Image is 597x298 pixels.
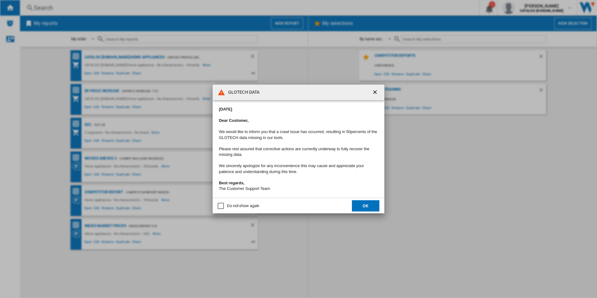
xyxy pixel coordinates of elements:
font: The Customer Support Team [219,186,270,191]
h4: GLOTECH DATA [225,89,259,96]
div: Do not show again [227,203,259,209]
button: getI18NText('BUTTONS.CLOSE_DIALOG') [369,86,382,99]
ng-md-icon: getI18NText('BUTTONS.CLOSE_DIALOG') [372,89,379,97]
b: Best regards, [219,181,244,185]
md-checkbox: Do not show again [218,203,259,209]
b: Dear Customer, [219,118,249,123]
font: We sincerely apologize for any inconvenience this may cause and appreciate your patience and unde... [219,163,364,174]
button: OK [352,200,379,211]
b: [DATE] [219,107,232,112]
font: Please rest assured that corrective actions are currently underway to fully recover the missing d... [219,147,369,157]
span: We would like to inform you that a crawl issue has occurred, resulting in 50percents of the GLOTE... [219,129,377,140]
